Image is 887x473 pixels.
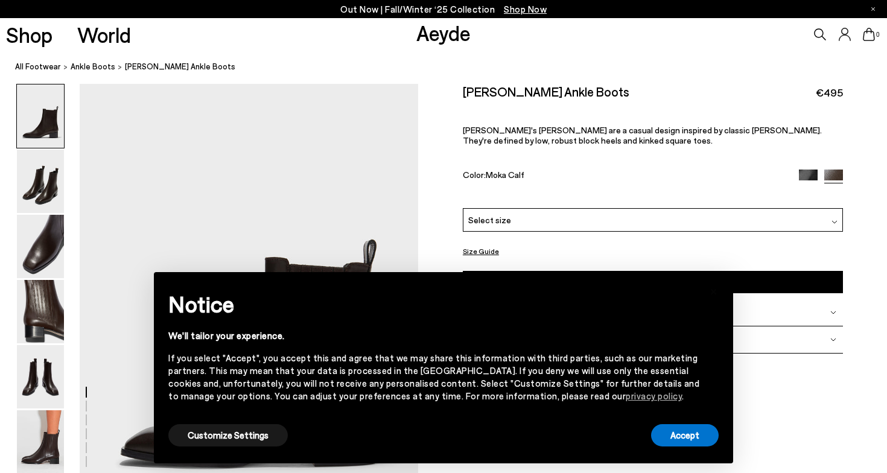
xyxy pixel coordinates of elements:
div: If you select "Accept", you accept this and agree that we may share this information with third p... [168,352,699,402]
a: privacy policy [626,390,682,401]
h2: Notice [168,288,699,320]
button: Close this notice [699,276,728,305]
button: Customize Settings [168,424,288,446]
button: Accept [651,424,719,446]
span: × [710,281,718,299]
div: We'll tailor your experience. [168,329,699,342]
